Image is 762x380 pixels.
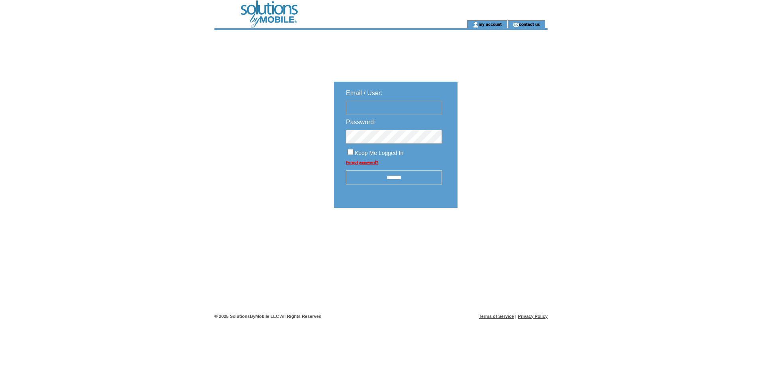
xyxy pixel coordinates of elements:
[473,22,479,28] img: account_icon.gif;jsessionid=038075311828B49CEF23AC85BBBED856
[346,119,376,125] span: Password:
[519,22,540,27] a: contact us
[479,22,502,27] a: my account
[355,150,403,156] span: Keep Me Logged In
[346,90,383,96] span: Email / User:
[346,160,378,165] a: Forgot password?
[479,314,514,319] a: Terms of Service
[214,314,322,319] span: © 2025 SolutionsByMobile LLC All Rights Reserved
[515,314,517,319] span: |
[518,314,548,319] a: Privacy Policy
[513,22,519,28] img: contact_us_icon.gif;jsessionid=038075311828B49CEF23AC85BBBED856
[481,228,520,238] img: transparent.png;jsessionid=038075311828B49CEF23AC85BBBED856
